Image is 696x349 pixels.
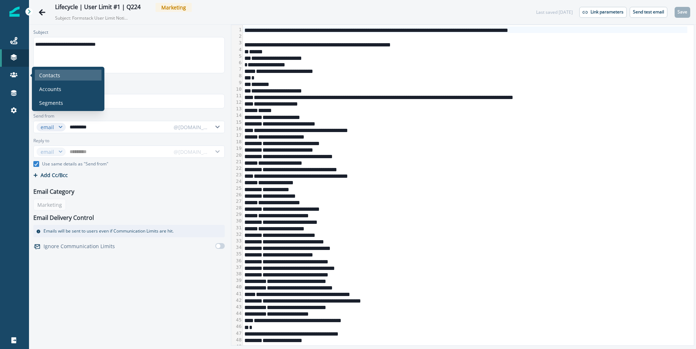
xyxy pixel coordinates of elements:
p: Accounts [39,85,61,93]
div: 17 [231,132,243,139]
button: Link parameters [579,7,627,18]
div: 43 [231,304,243,310]
p: Subject: Formstack User Limit Notification [55,12,128,21]
p: Emails will be sent to users even if Communication Limits are hit. [43,228,174,234]
div: 26 [231,192,243,198]
div: 16 [231,126,243,132]
div: email [41,123,55,131]
div: 37 [231,264,243,271]
p: Ignore Communication Limits [43,242,115,250]
div: 24 [231,178,243,185]
div: 48 [231,337,243,343]
div: 9 [231,79,243,86]
div: Last saved [DATE] [536,9,573,16]
div: Lifecycle | User Limit #1 | Q224 [55,4,141,12]
div: 34 [231,244,243,251]
div: 2 [231,33,243,40]
div: 23 [231,172,243,178]
div: 14 [231,112,243,119]
div: 32 [231,231,243,238]
button: add preheader [30,76,82,83]
button: Send test email [630,7,667,18]
div: 39 [231,277,243,284]
div: 19 [231,145,243,152]
div: 13 [231,106,243,112]
div: 41 [231,291,243,297]
div: 25 [231,185,243,192]
div: 28 [231,205,243,211]
div: 29 [231,211,243,218]
p: Email Delivery Control [33,213,94,222]
div: 44 [231,310,243,317]
div: 27 [231,198,243,205]
div: 21 [231,159,243,165]
div: 36 [231,258,243,264]
div: 31 [231,225,243,231]
p: Link parameters [591,9,623,15]
div: 18 [231,139,243,145]
div: 35 [231,251,243,257]
a: Segments [35,97,101,108]
p: Save [678,9,687,15]
div: 22 [231,165,243,172]
div: 4 [231,46,243,53]
div: 12 [231,99,243,106]
div: 42 [231,297,243,304]
p: Contacts [39,71,60,79]
p: Send test email [633,9,664,15]
p: Subject [33,29,48,37]
p: Email Category [33,187,74,196]
div: 45 [231,317,243,323]
button: Go back [35,5,49,20]
label: Send from [33,113,54,119]
img: Inflection [9,7,20,17]
div: 33 [231,238,243,244]
a: Contacts [35,70,101,81]
a: Accounts [35,83,101,94]
div: 8 [231,73,243,79]
div: 7 [231,66,243,73]
div: @[DOMAIN_NAME] [174,123,208,131]
div: 3 [231,40,243,46]
div: 47 [231,330,243,337]
div: 11 [231,93,243,99]
div: 46 [231,323,243,330]
div: 40 [231,284,243,290]
p: Segments [39,99,63,107]
p: Use same details as "Send from" [42,161,108,167]
div: 30 [231,218,243,224]
div: 38 [231,271,243,277]
span: Marketing [156,3,192,12]
div: 10 [231,86,243,93]
div: 20 [231,152,243,159]
div: 15 [231,119,243,126]
button: Save [675,7,690,18]
button: Add Cc/Bcc [33,172,68,178]
div: 5 [231,53,243,59]
div: 6 [231,59,243,66]
div: 1 [231,26,243,33]
label: Reply to [33,137,49,144]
